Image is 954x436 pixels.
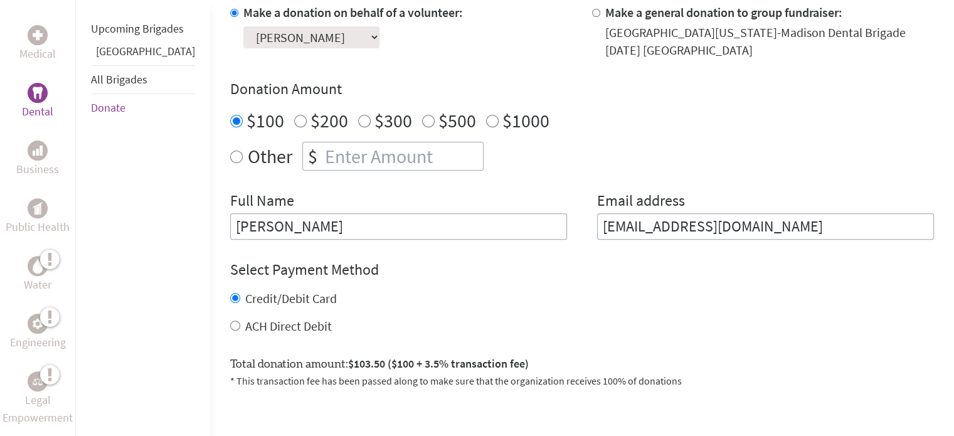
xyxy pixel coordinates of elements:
label: Total donation amount: [230,355,529,373]
div: Legal Empowerment [28,371,48,391]
label: Email address [597,191,685,213]
a: Public HealthPublic Health [6,198,70,236]
li: All Brigades [91,65,195,94]
img: Water [33,258,43,273]
a: DentalDental [22,83,53,120]
p: Legal Empowerment [3,391,73,427]
div: Business [28,141,48,161]
label: Make a general donation to group fundraiser: [605,4,842,20]
img: Public Health [33,202,43,215]
li: Donate [91,94,195,122]
div: Water [28,256,48,276]
p: Engineering [10,334,66,351]
h4: Select Payment Method [230,260,934,280]
li: Guatemala [91,43,195,65]
h4: Donation Amount [230,79,934,99]
a: BusinessBusiness [16,141,59,178]
label: Other [248,142,292,171]
label: $200 [310,109,348,132]
a: WaterWater [24,256,51,294]
div: Public Health [28,198,48,218]
p: Dental [22,103,53,120]
input: Enter Amount [322,142,483,170]
a: [GEOGRAPHIC_DATA] [96,44,195,58]
div: $ [303,142,322,170]
p: Business [16,161,59,178]
img: Dental [33,87,43,98]
a: EngineeringEngineering [10,314,66,351]
a: MedicalMedical [19,25,56,63]
a: Legal EmpowermentLegal Empowerment [3,371,73,427]
a: Upcoming Brigades [91,21,184,36]
span: $103.50 ($100 + 3.5% transaction fee) [348,356,529,371]
img: Legal Empowerment [33,378,43,385]
label: Make a donation on behalf of a volunteer: [243,4,463,20]
img: Medical [33,30,43,40]
input: Enter Full Name [230,213,567,240]
a: Donate [91,100,125,115]
div: [GEOGRAPHIC_DATA][US_STATE]-Madison Dental Brigade [DATE] [GEOGRAPHIC_DATA] [605,24,934,59]
div: Medical [28,25,48,45]
li: Upcoming Brigades [91,15,195,43]
label: ACH Direct Debit [245,318,332,334]
label: $300 [374,109,412,132]
a: All Brigades [91,72,147,87]
p: Public Health [6,218,70,236]
label: $500 [438,109,476,132]
label: $1000 [502,109,549,132]
label: Full Name [230,191,294,213]
p: * This transaction fee has been passed along to make sure that the organization receives 100% of ... [230,373,934,388]
input: Your Email [597,213,934,240]
div: Engineering [28,314,48,334]
label: Credit/Debit Card [245,290,337,306]
label: $100 [246,109,284,132]
img: Engineering [33,319,43,329]
div: Dental [28,83,48,103]
p: Medical [19,45,56,63]
p: Water [24,276,51,294]
img: Business [33,146,43,156]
